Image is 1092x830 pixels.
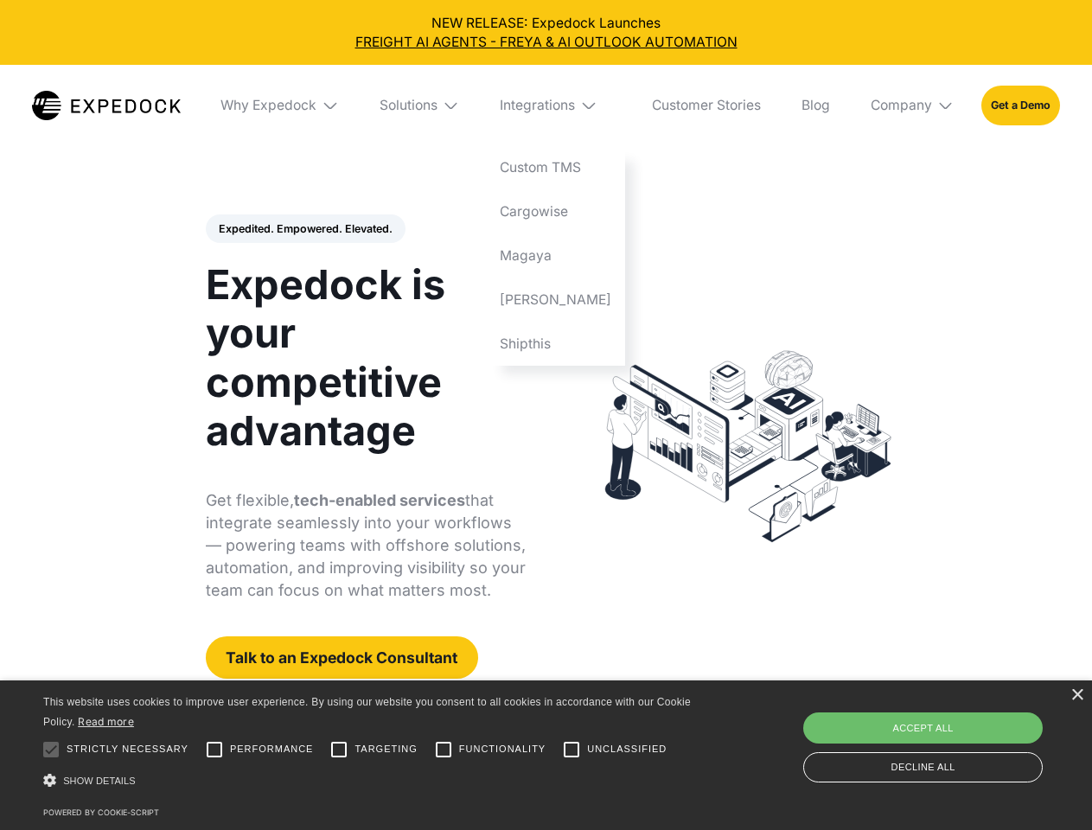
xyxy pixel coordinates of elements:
[871,97,932,114] div: Company
[43,769,697,793] div: Show details
[487,146,625,190] a: Custom TMS
[380,97,437,114] div: Solutions
[487,233,625,278] a: Magaya
[366,65,473,146] div: Solutions
[14,33,1079,52] a: FREIGHT AI AGENTS - FREYA & AI OUTLOOK AUTOMATION
[788,65,843,146] a: Blog
[294,491,465,509] strong: tech-enabled services
[487,65,625,146] div: Integrations
[487,278,625,322] a: [PERSON_NAME]
[487,322,625,366] a: Shipthis
[208,65,353,146] div: Why Expedock
[459,742,546,757] span: Functionality
[804,643,1092,830] iframe: Chat Widget
[230,742,314,757] span: Performance
[43,696,691,728] span: This website uses cookies to improve user experience. By using our website you consent to all coo...
[220,97,316,114] div: Why Expedock
[206,260,527,455] h1: Expedock is your competitive advantage
[587,742,667,757] span: Unclassified
[487,190,625,234] a: Cargowise
[63,776,136,786] span: Show details
[67,742,188,757] span: Strictly necessary
[500,97,575,114] div: Integrations
[78,715,134,728] a: Read more
[206,489,527,602] p: Get flexible, that integrate seamlessly into your workflows — powering teams with offshore soluti...
[487,146,625,366] nav: Integrations
[638,65,774,146] a: Customer Stories
[43,808,159,817] a: Powered by cookie-script
[857,65,967,146] div: Company
[354,742,417,757] span: Targeting
[981,86,1060,124] a: Get a Demo
[14,14,1079,52] div: NEW RELEASE: Expedock Launches
[206,636,478,679] a: Talk to an Expedock Consultant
